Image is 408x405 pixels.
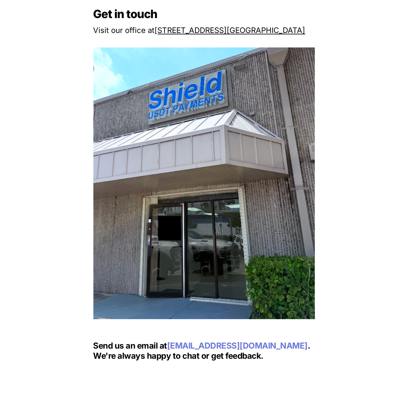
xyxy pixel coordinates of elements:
span: Send us an email at [93,341,167,351]
u: [GEOGRAPHIC_DATA] [227,26,305,35]
span: Get in touch [93,7,158,21]
a: [EMAIL_ADDRESS][DOMAIN_NAME] [167,344,308,350]
span: . We're always happy to chat or get feedback. [93,341,312,361]
span: Visit our office at [93,26,155,35]
span: [EMAIL_ADDRESS][DOMAIN_NAME] [167,341,308,351]
u: [STREET_ADDRESS] [155,26,227,35]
